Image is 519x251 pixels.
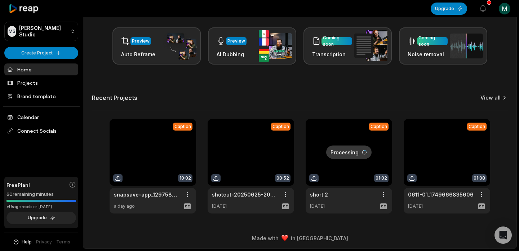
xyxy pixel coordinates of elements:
a: Privacy [36,239,52,245]
button: Create Project [4,47,78,59]
a: View all [480,94,501,101]
a: Brand template [4,90,78,102]
h3: Noise removal [408,50,448,58]
h2: Recent Projects [92,94,137,101]
button: Help [13,239,32,245]
button: Upgrade [431,3,467,15]
div: MS [8,26,16,37]
div: Preview [132,38,150,44]
div: Made with in [GEOGRAPHIC_DATA] [90,234,510,242]
a: 0611-01_1749666835606 [408,191,474,198]
div: Coming soon [418,35,446,48]
h3: Auto Reframe [121,50,155,58]
a: snapsave-app_1297584754904626_hd [114,191,180,198]
img: auto_reframe.png [163,32,196,60]
h3: AI Dubbing [217,50,247,58]
a: Terms [56,239,70,245]
h3: Transcription [312,50,352,58]
span: Connect Socials [4,124,78,137]
button: Upgrade [6,212,76,224]
p: [PERSON_NAME] Studio [19,25,67,38]
img: transcription.png [354,30,387,61]
a: shotcut-20250625-203842 [212,191,278,198]
span: Free Plan! [6,181,30,189]
a: Calendar [4,111,78,123]
span: Help [22,239,32,245]
img: ai_dubbing.png [259,30,292,62]
div: Open Intercom Messenger [494,226,512,244]
div: *Usage resets on [DATE] [6,204,76,210]
a: Home [4,63,78,75]
img: heart emoji [281,235,288,241]
a: short 2 [310,191,328,198]
div: 60 remaining minutes [6,191,76,198]
div: Coming soon [323,35,351,48]
img: noise_removal.png [450,34,483,58]
a: Projects [4,77,78,89]
div: Preview [227,38,245,44]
